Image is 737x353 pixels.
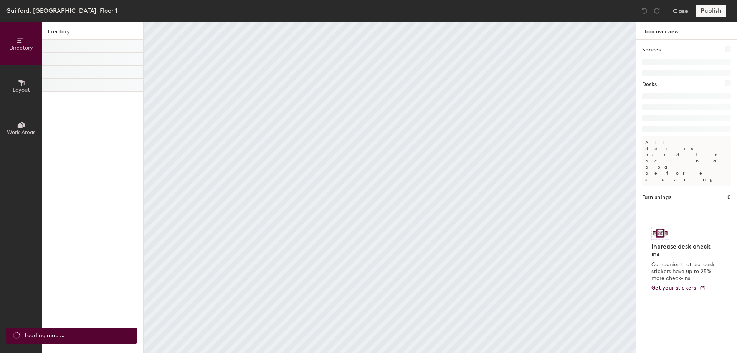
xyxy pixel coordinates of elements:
[642,136,731,186] p: All desks need to be in a pod before saving
[651,285,696,291] span: Get your stickers
[144,22,636,353] canvas: Map
[651,227,669,240] img: Sticker logo
[727,193,731,202] h1: 0
[651,243,717,258] h4: Increase desk check-ins
[642,46,661,54] h1: Spaces
[642,80,657,89] h1: Desks
[9,45,33,51] span: Directory
[7,129,35,136] span: Work Areas
[653,7,661,15] img: Redo
[13,87,30,93] span: Layout
[6,6,117,15] div: Guilford, [GEOGRAPHIC_DATA], Floor 1
[25,331,64,340] span: Loading map ...
[42,28,143,40] h1: Directory
[651,285,706,292] a: Get your stickers
[636,22,737,40] h1: Floor overview
[641,7,648,15] img: Undo
[642,193,671,202] h1: Furnishings
[651,261,717,282] p: Companies that use desk stickers have up to 25% more check-ins.
[673,5,688,17] button: Close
